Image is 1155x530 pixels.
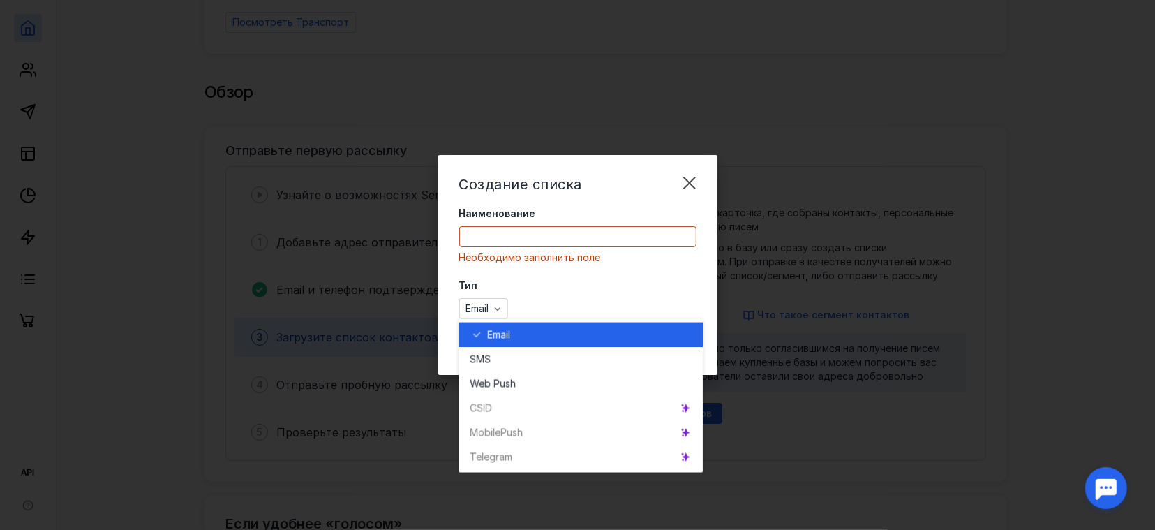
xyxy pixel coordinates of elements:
[470,376,505,390] span: Web Pu
[459,347,703,371] button: SMS
[459,207,536,221] span: Наименование
[487,327,510,341] span: Email
[459,371,703,396] button: Web Push
[459,319,703,473] div: grid
[459,298,508,319] button: Email
[459,279,478,293] span: Тип
[466,303,489,315] span: Email
[505,376,516,390] span: sh
[459,323,703,347] button: Email
[459,251,696,265] div: Необходимо заполнить поле
[470,352,491,366] span: SMS
[459,176,583,193] span: Создание списка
